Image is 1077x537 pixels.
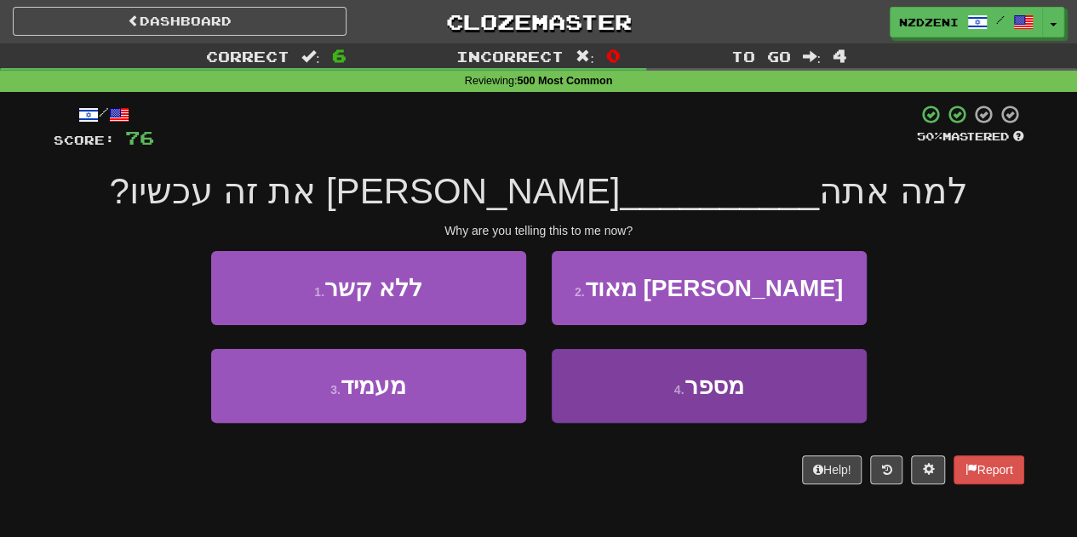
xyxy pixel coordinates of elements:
[684,373,743,399] span: מספר
[802,49,821,64] span: :
[314,285,324,299] small: 1 .
[517,75,612,87] strong: 500 Most Common
[996,14,1005,26] span: /
[54,104,154,125] div: /
[372,7,706,37] a: Clozemaster
[109,171,620,211] span: [PERSON_NAME] את זה עכשיו?
[211,251,526,325] button: 1.ללא קשר
[917,129,942,143] span: 50 %
[456,48,564,65] span: Incorrect
[819,171,968,211] span: למה אתה
[301,49,320,64] span: :
[674,383,685,397] small: 4 .
[324,275,422,301] span: ללא קשר
[802,455,862,484] button: Help!
[870,455,902,484] button: Round history (alt+y)
[890,7,1043,37] a: nzdzeni /
[552,349,867,423] button: 4.מספר
[125,127,154,148] span: 76
[620,171,819,211] span: __________
[206,48,289,65] span: Correct
[330,383,341,397] small: 3 .
[954,455,1023,484] button: Report
[211,349,526,423] button: 3.מעמיד
[332,45,347,66] span: 6
[341,373,406,399] span: מעמיד
[13,7,347,36] a: Dashboard
[606,45,621,66] span: 0
[575,285,585,299] small: 2 .
[552,251,867,325] button: 2.מאוד [PERSON_NAME]
[54,133,115,147] span: Score:
[584,275,843,301] span: מאוד [PERSON_NAME]
[54,222,1024,239] div: Why are you telling this to me now?
[899,14,959,30] span: nzdzeni
[730,48,790,65] span: To go
[576,49,594,64] span: :
[917,129,1024,145] div: Mastered
[833,45,847,66] span: 4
